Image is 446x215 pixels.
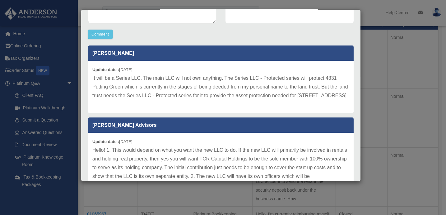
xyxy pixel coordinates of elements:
[88,117,354,133] p: [PERSON_NAME] Advisors
[92,139,132,144] small: [DATE]
[88,30,113,39] button: Comment
[88,45,354,61] p: [PERSON_NAME]
[92,67,132,72] small: [DATE]
[92,74,349,100] p: It will be a Series LLC. The main LLC will not own anything. The Series LLC - Protected series wi...
[92,139,119,144] b: Update date :
[92,67,119,72] b: Update date :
